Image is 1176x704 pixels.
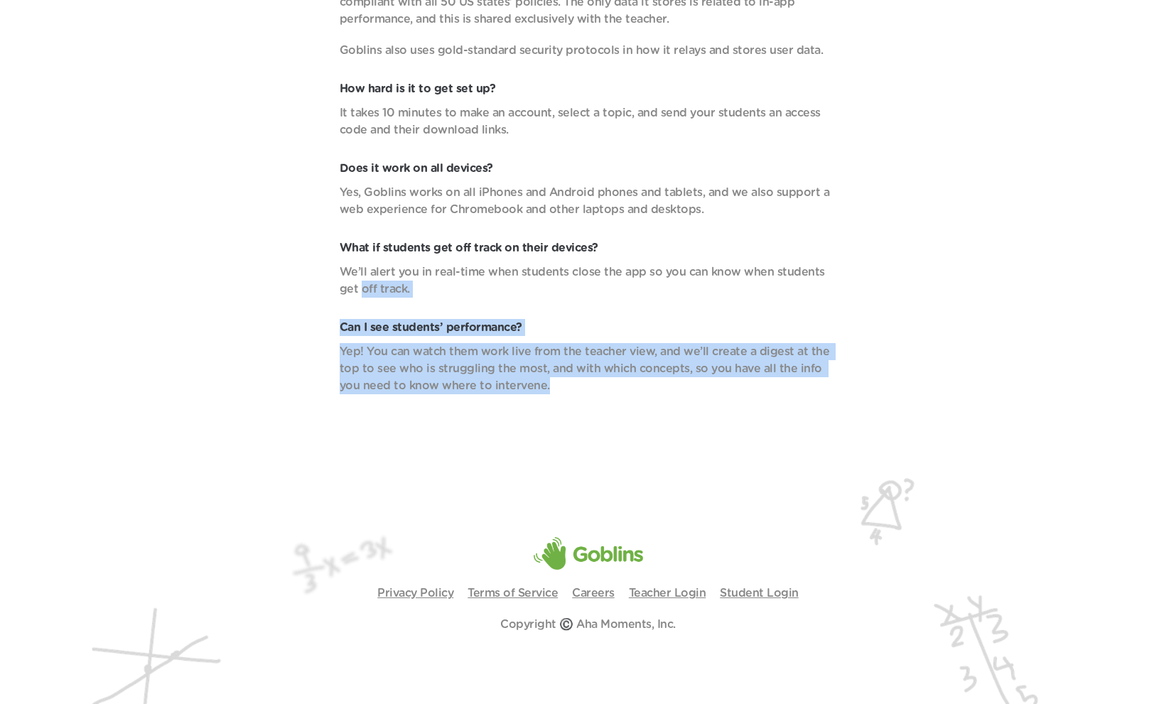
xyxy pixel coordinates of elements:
[572,587,615,599] a: Careers
[340,160,837,177] p: Does it work on all devices?
[340,343,837,394] p: Yep! You can watch them work live from the teacher view, and we’ll create a digest at the top to ...
[340,239,837,256] p: What if students get off track on their devices?
[340,264,837,298] p: We’ll alert you in real-time when students close the app so you can know when students get off tr...
[500,616,676,633] p: Copyright ©️ Aha Moments, Inc.
[340,319,837,336] p: Can I see students’ performance?
[377,587,453,599] a: Privacy Policy
[340,184,837,218] p: Yes, Goblins works on all iPhones and Android phones and tablets, and we also support a web exper...
[629,587,706,599] a: Teacher Login
[340,104,837,139] p: It takes 10 minutes to make an account, select a topic, and send your students an access code and...
[340,80,837,97] p: How hard is it to get set up?
[720,587,799,599] a: Student Login
[340,42,837,59] p: Goblins also uses gold-standard security protocols in how it relays and stores user data.
[468,587,558,599] a: Terms of Service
